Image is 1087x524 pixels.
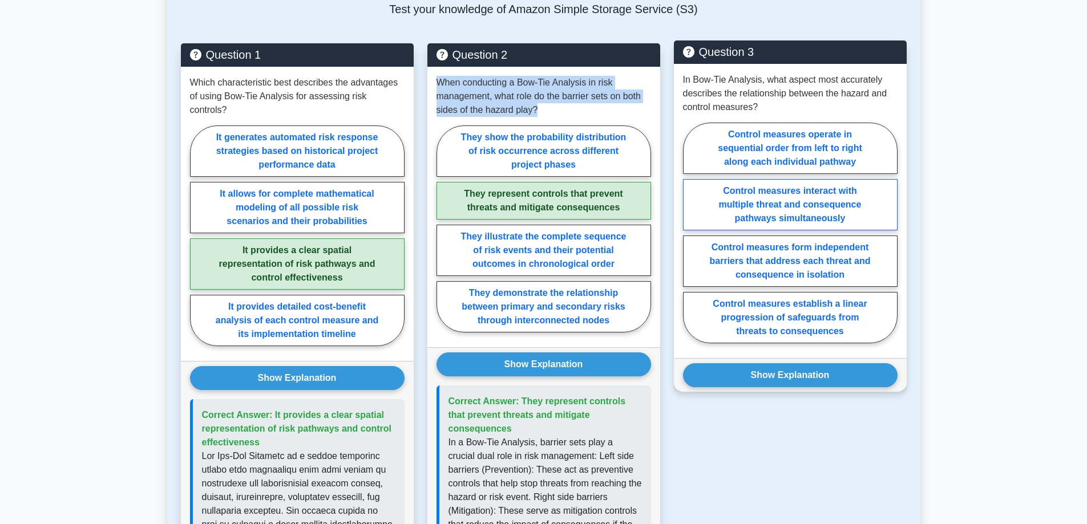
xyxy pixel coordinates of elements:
label: It provides detailed cost-benefit analysis of each control measure and its implementation timeline [190,295,405,346]
p: In Bow-Tie Analysis, what aspect most accurately describes the relationship between the hazard an... [683,73,898,114]
button: Show Explanation [683,363,898,387]
label: Control measures interact with multiple threat and consequence pathways simultaneously [683,179,898,230]
button: Show Explanation [437,352,651,376]
label: They demonstrate the relationship between primary and secondary risks through interconnected nodes [437,281,651,332]
label: It allows for complete mathematical modeling of all possible risk scenarios and their probabilities [190,182,405,233]
p: Which characteristic best describes the advantages of using Bow-Tie Analysis for assessing risk c... [190,76,405,117]
h5: Question 3 [683,45,898,59]
p: When conducting a Bow-Tie Analysis in risk management, what role do the barrier sets on both side... [437,76,651,117]
h5: Question 1 [190,48,405,62]
label: Control measures form independent barriers that address each threat and consequence in isolation [683,235,898,287]
label: They represent controls that prevent threats and mitigate consequences [437,182,651,220]
span: Correct Answer: They represent controls that prevent threats and mitigate consequences [448,396,626,433]
label: Control measures establish a linear progression of safeguards from threats to consequences [683,292,898,343]
label: They show the probability distribution of risk occurrence across different project phases [437,125,651,177]
label: It generates automated risk response strategies based on historical project performance data [190,125,405,177]
span: Correct Answer: It provides a clear spatial representation of risk pathways and control effective... [202,410,392,447]
label: Control measures operate in sequential order from left to right along each individual pathway [683,123,898,174]
h5: Question 2 [437,48,651,62]
button: Show Explanation [190,366,405,390]
label: They illustrate the complete sequence of risk events and their potential outcomes in chronologica... [437,225,651,276]
p: Test your knowledge of Amazon Simple Storage Service (S3) [181,2,907,16]
label: It provides a clear spatial representation of risk pathways and control effectiveness [190,238,405,290]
